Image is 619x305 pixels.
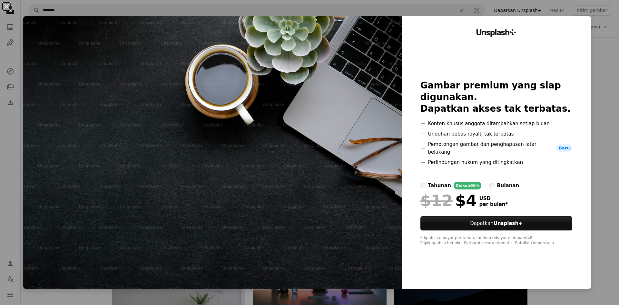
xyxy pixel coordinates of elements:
button: DapatkanUnsplash+ [420,216,573,230]
div: tahunan [428,182,451,189]
div: Diskon 66% [454,182,481,189]
span: USD [479,196,508,201]
span: per bulan * [479,201,508,207]
li: Perlindungan hukum yang ditingkatkan [420,158,573,166]
li: Unduhan bebas royalti tak terbatas [420,130,573,138]
li: Konten khusus anggota ditambahkan setiap bulan [420,120,573,127]
span: $12 [420,192,453,209]
div: bulanan [497,182,519,189]
li: Pemotongan gambar dan penghapusan latar belakang [420,140,573,156]
strong: Unsplash+ [494,220,523,226]
input: tahunanDiskon66% [420,183,426,188]
h2: Gambar premium yang siap digunakan. Dapatkan akses tak terbatas. [420,80,573,115]
div: $4 [420,192,477,209]
div: * Apabila dibayar per tahun, tagihan dibayar di depan $48 Pajak apabila berlaku. Perbarui secara ... [420,236,573,246]
input: bulanan [489,183,494,188]
span: Baru [556,144,572,152]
